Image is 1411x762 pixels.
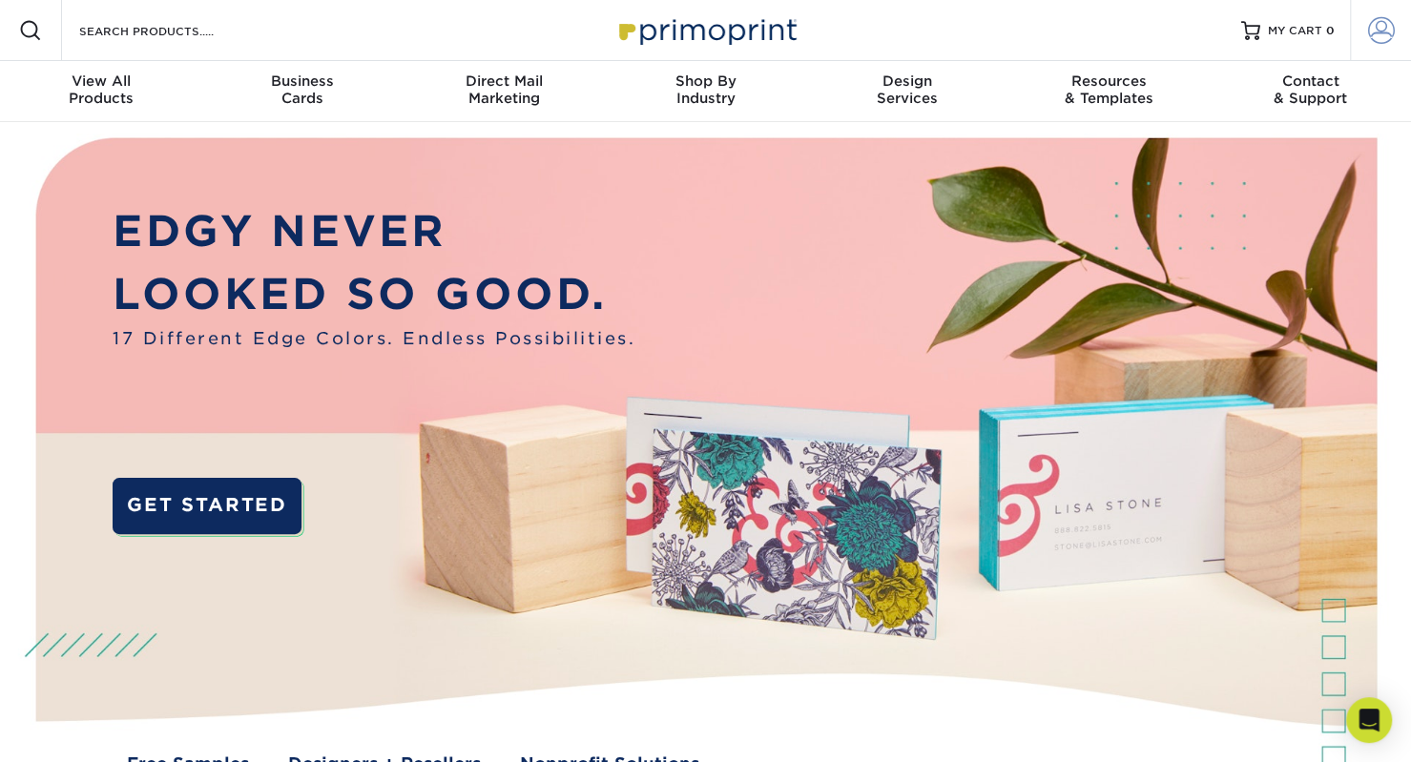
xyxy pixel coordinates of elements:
a: Shop ByIndustry [605,61,806,122]
a: Direct MailMarketing [404,61,605,122]
div: & Support [1210,72,1411,107]
span: Direct Mail [404,72,605,90]
span: Shop By [605,72,806,90]
span: 17 Different Edge Colors. Endless Possibilities. [113,326,635,352]
span: Design [806,72,1007,90]
div: & Templates [1007,72,1209,107]
a: Resources& Templates [1007,61,1209,122]
div: Services [806,72,1007,107]
span: Business [201,72,403,90]
p: LOOKED SO GOOD. [113,262,635,326]
div: Open Intercom Messenger [1346,697,1392,743]
a: GET STARTED [113,478,301,533]
span: MY CART [1268,23,1322,39]
div: Marketing [404,72,605,107]
a: DesignServices [806,61,1007,122]
a: Contact& Support [1210,61,1411,122]
span: Contact [1210,72,1411,90]
span: 0 [1326,24,1335,37]
input: SEARCH PRODUCTS..... [77,19,263,42]
a: BusinessCards [201,61,403,122]
iframe: Google Customer Reviews [5,704,162,755]
img: Primoprint [611,10,801,51]
div: Industry [605,72,806,107]
div: Cards [201,72,403,107]
span: Resources [1007,72,1209,90]
p: EDGY NEVER [113,199,635,263]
